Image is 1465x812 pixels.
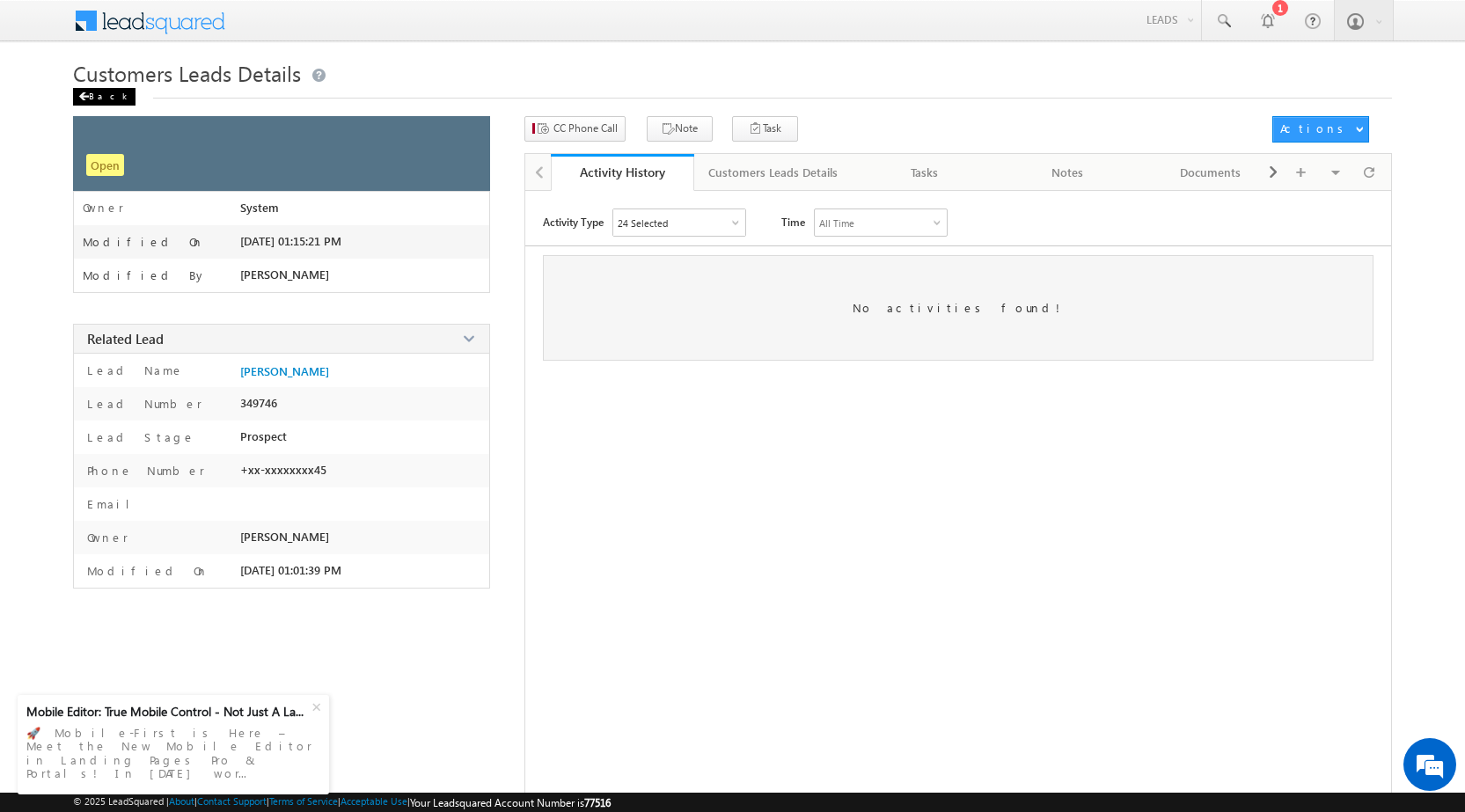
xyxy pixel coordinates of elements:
[83,496,143,511] label: Email
[73,59,301,87] span: Customers Leads Details
[87,330,164,347] span: Related Lead
[564,164,681,180] div: Activity History
[23,163,321,527] textarea: Type your message and hit 'Enter'
[647,116,713,142] button: Note
[240,563,341,577] span: [DATE] 01:01:39 PM
[543,208,604,235] span: Activity Type
[92,92,296,115] div: Chat with us now
[240,396,277,410] span: 349746
[197,795,267,807] a: Contact Support
[83,429,195,444] label: Lead Stage
[240,201,279,215] span: System
[240,234,341,248] span: [DATE] 01:15:21 PM
[997,154,1140,191] a: Notes
[83,362,184,377] label: Lead Name
[551,154,694,191] a: Activity History
[304,691,333,721] div: +
[289,9,331,51] div: Minimize live chat window
[553,121,618,136] span: CC Phone Call
[341,795,407,807] a: Acceptable Use
[240,463,326,477] span: +xx-xxxxxxxx45
[1272,116,1369,143] button: Actions
[694,154,853,191] a: Customers Leads Details
[83,563,209,578] label: Modified On
[1011,162,1124,183] div: Notes
[30,92,74,115] img: d_60004797649_company_0_60004797649
[269,795,338,807] a: Terms of Service
[83,463,205,478] label: Phone Number
[240,429,287,443] span: Prospect
[781,208,805,235] span: Time
[73,88,136,106] div: Back
[83,268,207,282] label: Modified By
[169,795,194,807] a: About
[708,162,838,183] div: Customers Leads Details
[1154,162,1267,183] div: Documents
[732,116,798,142] button: Task
[83,530,128,545] label: Owner
[853,154,997,191] a: Tasks
[524,116,626,142] button: CC Phone Call
[543,255,1373,361] div: No activities found!
[613,209,745,236] div: Owner Changed,Status Changed,Stage Changed,Source Changed,Notes & 19 more..
[1139,154,1283,191] a: Documents
[86,154,124,176] span: Open
[239,542,319,566] em: Start Chat
[1280,121,1350,136] div: Actions
[240,267,329,282] span: [PERSON_NAME]
[410,796,611,809] span: Your Leadsquared Account Number is
[819,217,854,229] div: All Time
[26,721,320,786] div: 🚀 Mobile-First is Here – Meet the New Mobile Editor in Landing Pages Pro & Portals! In [DATE] wor...
[584,796,611,809] span: 77516
[83,235,204,249] label: Modified On
[240,364,329,378] a: [PERSON_NAME]
[83,201,124,215] label: Owner
[240,530,329,544] span: [PERSON_NAME]
[618,217,668,229] div: 24 Selected
[26,704,310,720] div: Mobile Editor: True Mobile Control - Not Just A La...
[73,795,611,809] span: © 2025 LeadSquared | | | | |
[83,396,202,411] label: Lead Number
[868,162,981,183] div: Tasks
